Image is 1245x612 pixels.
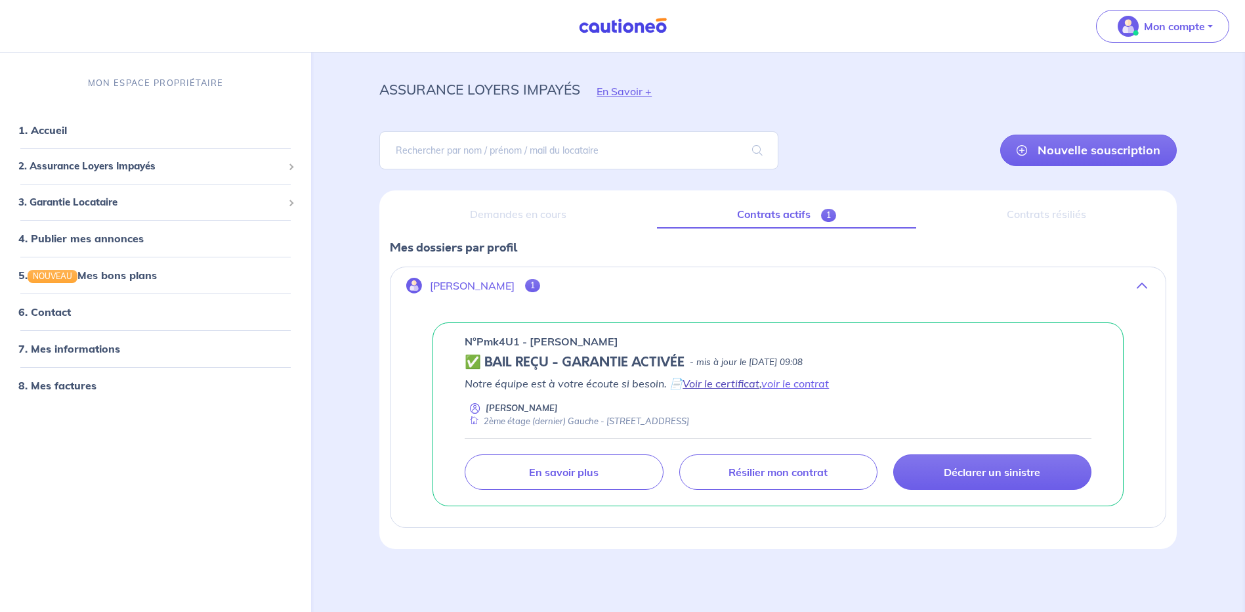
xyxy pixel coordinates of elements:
[465,355,685,370] h5: ✅ BAIL REÇU - GARANTIE ACTIVÉE
[728,466,828,479] p: Résilier mon contrat
[5,117,306,143] div: 1. Accueil
[5,190,306,215] div: 3. Garantie Locataire
[1096,10,1229,43] button: illu_account_valid_menu.svgMon compte
[486,402,558,414] p: [PERSON_NAME]
[379,77,580,101] p: assurance loyers impayés
[406,278,422,294] img: illu_account.svg
[525,279,540,292] span: 1
[18,343,120,356] a: 7. Mes informations
[1144,18,1205,34] p: Mon compte
[5,154,306,179] div: 2. Assurance Loyers Impayés
[5,373,306,399] div: 8. Mes factures
[18,232,144,245] a: 4. Publier mes annonces
[574,18,672,34] img: Cautioneo
[465,415,689,427] div: 2ème étage (dernier) Gauche - [STREET_ADDRESS]
[18,306,71,319] a: 6. Contact
[657,201,916,229] a: Contrats actifs1
[465,355,1091,370] div: state: CONTRACT-VALIDATED, Context: NEW,CHOOSE-CERTIFICATE,ALONE,LESSOR-DOCUMENTS
[1118,16,1139,37] img: illu_account_valid_menu.svg
[18,123,67,137] a: 1. Accueil
[430,280,515,292] p: [PERSON_NAME]
[379,131,778,169] input: Rechercher par nom / prénom / mail du locataire
[690,356,803,369] p: - mis à jour le [DATE] 09:08
[5,262,306,288] div: 5.NOUVEAUMes bons plans
[821,209,836,222] span: 1
[736,132,778,169] span: search
[390,239,1166,256] p: Mes dossiers par profil
[580,72,668,110] button: En Savoir +
[18,380,96,393] a: 8. Mes factures
[529,466,599,479] p: En savoir plus
[1000,135,1177,166] a: Nouvelle souscription
[5,336,306,362] div: 7. Mes informations
[465,376,1091,391] p: Notre équipe est à votre écoute si besoin. 📄 ,
[18,159,283,174] span: 2. Assurance Loyers Impayés
[390,270,1166,301] button: [PERSON_NAME]1
[761,377,829,390] a: voir le contrat
[465,454,663,490] a: En savoir plus
[893,454,1091,490] a: Déclarer un sinistre
[679,454,877,490] a: Résilier mon contrat
[18,195,283,210] span: 3. Garantie Locataire
[683,377,759,390] a: Voir le certificat
[944,466,1040,479] p: Déclarer un sinistre
[5,299,306,326] div: 6. Contact
[18,269,157,282] a: 5.NOUVEAUMes bons plans
[465,334,618,349] p: n°Pmk4U1 - [PERSON_NAME]
[88,77,223,89] p: MON ESPACE PROPRIÉTAIRE
[5,225,306,251] div: 4. Publier mes annonces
